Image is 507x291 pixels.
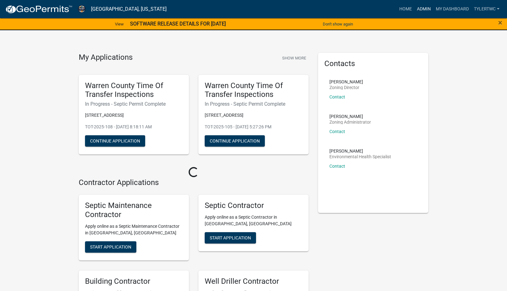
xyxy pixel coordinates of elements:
button: Start Application [205,232,256,243]
a: [GEOGRAPHIC_DATA], [US_STATE] [91,4,167,14]
a: Admin [414,3,433,15]
p: Zoning Director [329,85,363,90]
p: Apply online as a Septic Contractor in [GEOGRAPHIC_DATA], [GEOGRAPHIC_DATA] [205,214,302,227]
p: [STREET_ADDRESS] [205,112,302,119]
h5: Building Contractor [85,277,183,286]
a: View [112,19,126,29]
p: [STREET_ADDRESS] [85,112,183,119]
p: [PERSON_NAME] [329,149,391,153]
h5: Septic Maintenance Contractor [85,201,183,219]
span: × [498,18,502,27]
p: Environmental Health Specialist [329,154,391,159]
h5: Septic Contractor [205,201,302,210]
h4: My Applications [79,53,133,62]
a: My Dashboard [433,3,471,15]
h5: Warren County Time Of Transfer Inspections [205,81,302,99]
p: Apply online as a Septic Maintenance Contractor in [GEOGRAPHIC_DATA], [GEOGRAPHIC_DATA] [85,223,183,236]
h6: In Progress - Septic Permit Complete [205,101,302,107]
button: Don't show again [320,19,356,29]
a: Contact [329,164,345,169]
button: Show More [280,53,309,63]
h5: Contacts [324,59,422,68]
a: Contact [329,129,345,134]
h5: Well Driller Contractor [205,277,302,286]
p: TOT-2025-105 - [DATE] 5:27:26 PM [205,124,302,130]
button: Continue Application [85,135,145,147]
img: Warren County, Iowa [77,5,86,13]
p: Zoning Administrator [329,120,371,124]
span: Start Application [90,244,131,249]
p: TOT-2025-108 - [DATE] 8:18:11 AM [85,124,183,130]
button: Close [498,19,502,26]
strong: SOFTWARE RELEASE DETAILS FOR [DATE] [130,21,226,27]
p: [PERSON_NAME] [329,80,363,84]
a: TylerTWC [471,3,502,15]
button: Continue Application [205,135,265,147]
a: Home [397,3,414,15]
h6: In Progress - Septic Permit Complete [85,101,183,107]
button: Start Application [85,241,136,253]
a: Contact [329,94,345,99]
span: Start Application [210,235,251,240]
h4: Contractor Applications [79,178,309,187]
p: [PERSON_NAME] [329,114,371,119]
h5: Warren County Time Of Transfer Inspections [85,81,183,99]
